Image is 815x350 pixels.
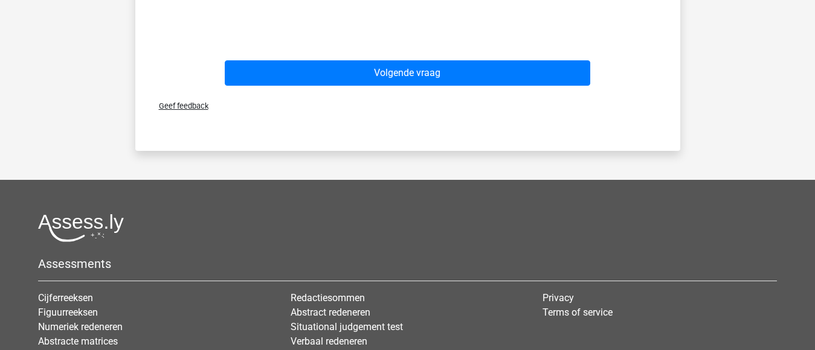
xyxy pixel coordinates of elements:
[38,256,777,271] h5: Assessments
[543,292,574,304] a: Privacy
[38,292,93,304] a: Cijferreeksen
[291,292,365,304] a: Redactiesommen
[38,336,118,347] a: Abstracte matrices
[291,321,403,332] a: Situational judgement test
[38,307,98,318] a: Figuurreeksen
[149,101,208,110] span: Geef feedback
[38,214,124,242] img: Assessly logo
[38,321,123,332] a: Numeriek redeneren
[291,307,370,318] a: Abstract redeneren
[291,336,367,347] a: Verbaal redeneren
[225,60,590,86] button: Volgende vraag
[543,307,613,318] a: Terms of service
